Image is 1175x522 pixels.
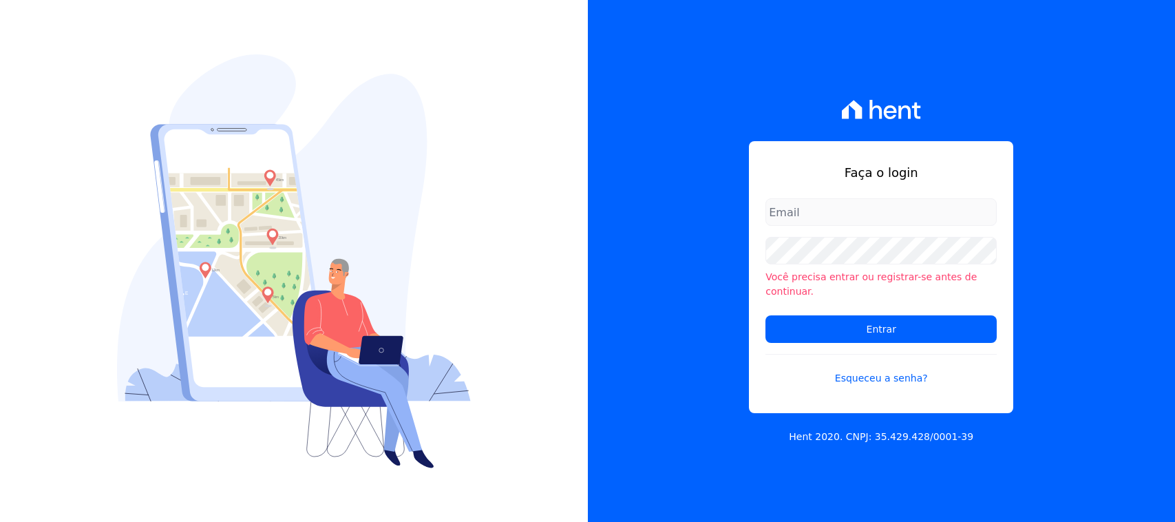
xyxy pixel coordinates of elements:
[765,315,997,343] input: Entrar
[765,198,997,226] input: Email
[789,430,973,444] p: Hent 2020. CNPJ: 35.429.428/0001-39
[117,54,471,468] img: Login
[765,354,997,386] a: Esqueceu a senha?
[765,270,997,299] li: Você precisa entrar ou registrar-se antes de continuar.
[765,163,997,182] h1: Faça o login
